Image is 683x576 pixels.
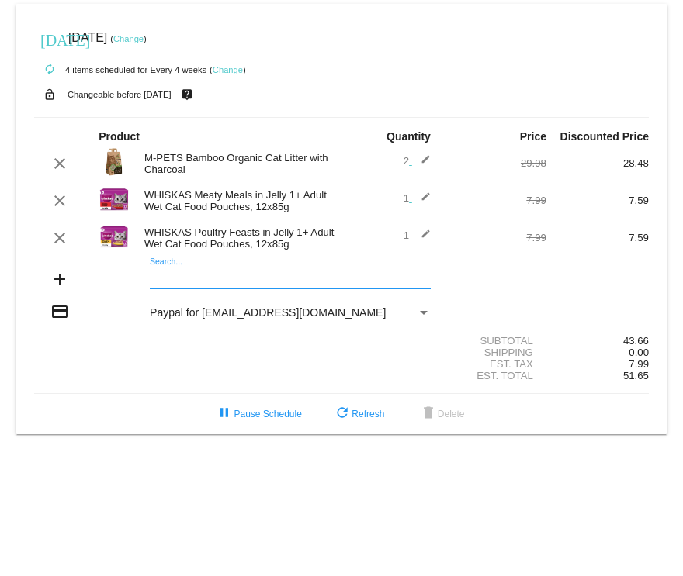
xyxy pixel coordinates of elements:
[215,409,301,419] span: Pause Schedule
[412,154,431,173] mat-icon: edit
[629,347,649,358] span: 0.00
[50,191,69,210] mat-icon: clear
[629,358,649,370] span: 7.99
[412,229,431,247] mat-icon: edit
[546,157,649,169] div: 28.48
[520,130,546,143] strong: Price
[178,85,196,105] mat-icon: live_help
[50,229,69,247] mat-icon: clear
[546,195,649,206] div: 7.59
[150,306,386,319] span: Paypal for [EMAIL_ADDRESS][DOMAIN_NAME]
[150,306,431,319] mat-select: Payment Method
[407,400,477,428] button: Delete
[412,191,431,210] mat-icon: edit
[546,335,649,347] div: 43.66
[404,229,431,241] span: 1
[333,405,352,423] mat-icon: refresh
[50,270,69,288] mat-icon: add
[404,192,431,204] span: 1
[110,34,147,43] small: ( )
[137,226,341,250] div: WHISKAS Poultry Feasts in Jelly 1+ Adult Wet Cat Food Pouches, 12x85g
[99,184,130,215] img: 80381.jpg
[137,189,341,212] div: WHISKAS Meaty Meals in Jelly 1+ Adult Wet Cat Food Pouches, 12x85g
[444,157,546,169] div: 29.98
[210,65,246,74] small: ( )
[404,155,431,167] span: 2
[419,405,438,423] mat-icon: delete
[203,400,314,428] button: Pause Schedule
[444,347,546,358] div: Shipping
[444,335,546,347] div: Subtotal
[34,65,206,74] small: 4 items scheduled for Every 4 weeks
[419,409,465,419] span: Delete
[137,152,341,175] div: M-PETS Bamboo Organic Cat Litter with Charcoal
[444,358,546,370] div: Est. Tax
[546,232,649,243] div: 7.59
[40,60,59,79] mat-icon: autorenew
[333,409,384,419] span: Refresh
[40,29,59,48] mat-icon: [DATE]
[99,147,130,178] img: 99282.jpg
[40,85,59,105] mat-icon: lock_open
[99,130,140,143] strong: Product
[215,405,234,423] mat-icon: pause
[50,154,69,173] mat-icon: clear
[387,130,431,143] strong: Quantity
[213,65,243,74] a: Change
[113,34,144,43] a: Change
[68,90,172,99] small: Changeable before [DATE]
[150,271,431,284] input: Search...
[321,400,397,428] button: Refresh
[623,370,649,381] span: 51.65
[444,232,546,243] div: 7.99
[444,195,546,206] div: 7.99
[560,130,649,143] strong: Discounted Price
[50,302,69,321] mat-icon: credit_card
[444,370,546,381] div: Est. Total
[99,221,130,252] img: 80383.jpg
